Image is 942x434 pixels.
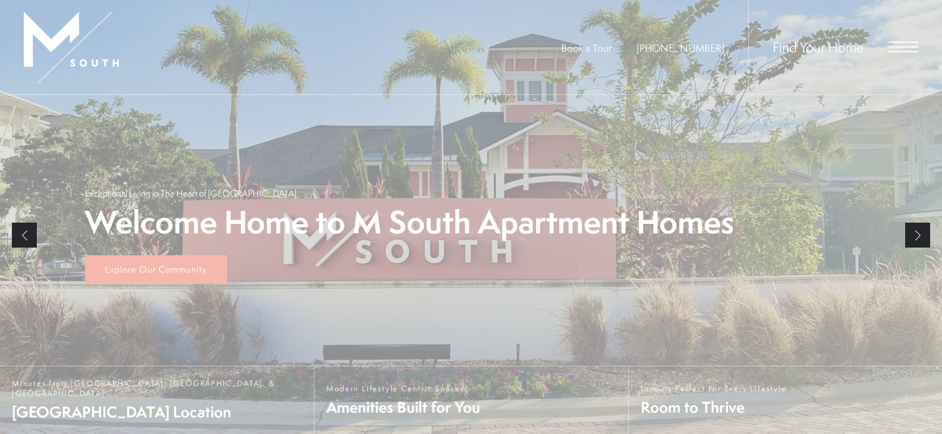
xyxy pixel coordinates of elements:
span: Room to Thrive [641,397,787,417]
span: Explore Our Community [105,263,207,275]
a: Find Your Home [773,37,864,56]
a: Layouts Perfect For Every Lifestyle [628,366,942,434]
p: Welcome Home to M South Apartment Homes [85,205,734,239]
a: Call us at (813) 945-4462 [637,41,724,55]
span: Layouts Perfect For Every Lifestyle [641,384,787,394]
img: MSouth [24,12,119,83]
span: Minutes from [GEOGRAPHIC_DATA], [GEOGRAPHIC_DATA], & [GEOGRAPHIC_DATA] [12,378,302,398]
span: [GEOGRAPHIC_DATA] Location [12,401,302,422]
a: Previous [12,223,37,248]
span: [PHONE_NUMBER] [637,41,724,55]
span: Modern Lifestyle Centric Spaces [326,384,480,394]
button: Open Menu [889,42,918,52]
a: Next [905,223,930,248]
a: Explore Our Community [85,255,227,284]
span: Amenities Built for You [326,397,480,417]
p: Exceptional Living in The Heart of [GEOGRAPHIC_DATA] [85,187,297,199]
a: Book a Tour [561,41,612,55]
a: Modern Lifestyle Centric Spaces [314,366,628,434]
